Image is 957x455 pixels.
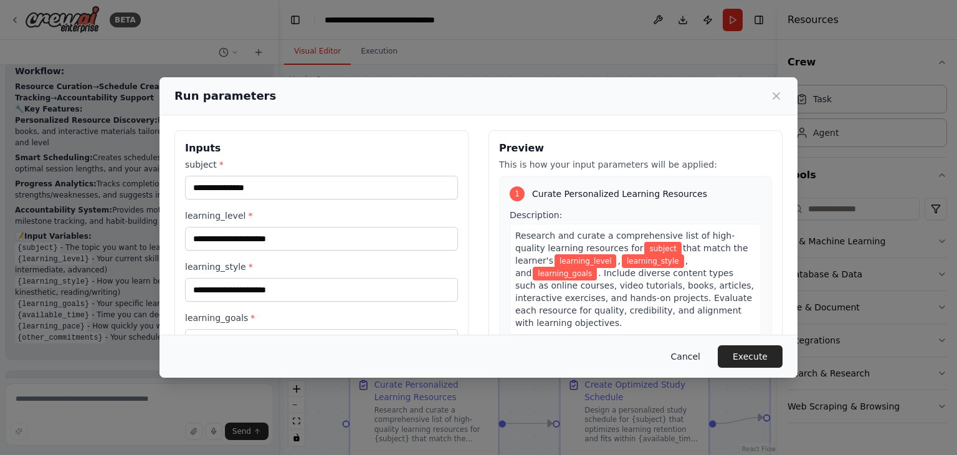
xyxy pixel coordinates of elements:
[515,231,735,253] span: Research and curate a comprehensive list of high-quality learning resources for
[510,210,562,220] span: Description:
[499,158,772,171] p: This is how your input parameters will be applied:
[533,267,597,280] span: Variable: learning_goals
[661,345,710,368] button: Cancel
[718,345,783,368] button: Execute
[644,242,682,256] span: Variable: subject
[185,209,458,222] label: learning_level
[174,87,276,105] h2: Run parameters
[185,141,458,156] h3: Inputs
[555,254,617,268] span: Variable: learning_level
[622,254,684,268] span: Variable: learning_style
[185,261,458,273] label: learning_style
[515,268,754,328] span: . Include diverse content types such as online courses, video tutorials, books, articles, interac...
[510,186,525,201] div: 1
[499,141,772,156] h3: Preview
[532,188,707,200] span: Curate Personalized Learning Resources
[185,158,458,171] label: subject
[185,312,458,324] label: learning_goals
[617,256,620,266] span: ,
